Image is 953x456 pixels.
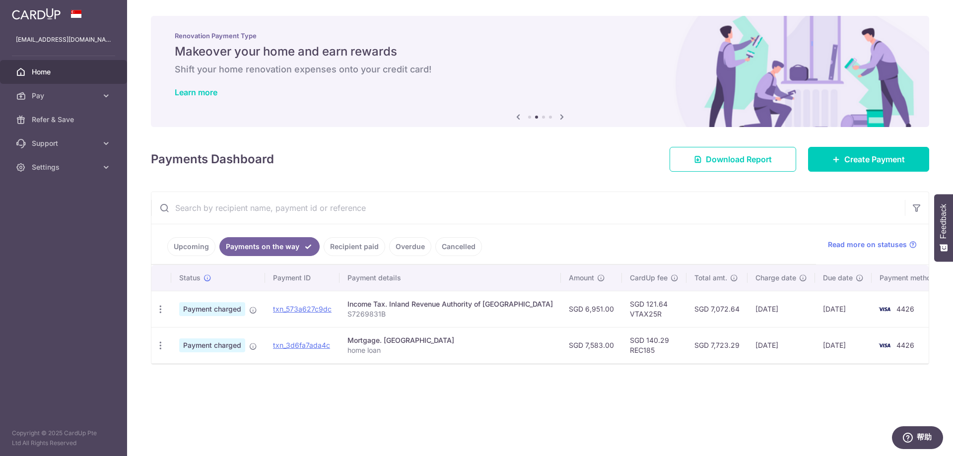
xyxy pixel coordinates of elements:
th: Payment ID [265,265,340,291]
span: Home [32,67,97,77]
a: txn_3d6fa7ada4c [273,341,330,349]
span: Pay [32,91,97,101]
span: Total amt. [694,273,727,283]
span: Refer & Save [32,115,97,125]
td: SGD 7,072.64 [686,291,748,327]
th: Payment details [340,265,561,291]
a: Payments on the way [219,237,320,256]
span: CardUp fee [630,273,668,283]
span: Create Payment [844,153,905,165]
td: SGD 7,583.00 [561,327,622,363]
td: SGD 7,723.29 [686,327,748,363]
span: Payment charged [179,302,245,316]
span: Due date [823,273,853,283]
img: CardUp [12,8,61,20]
span: 4426 [896,305,914,313]
a: Overdue [389,237,431,256]
a: Upcoming [167,237,215,256]
p: home loan [347,345,553,355]
span: Amount [569,273,594,283]
button: Feedback - Show survey [934,194,953,261]
a: Create Payment [808,147,929,172]
td: SGD 140.29 REC185 [622,327,686,363]
span: Download Report [706,153,772,165]
p: S7269831B [347,309,553,319]
td: SGD 121.64 VTAX25R [622,291,686,327]
span: Payment charged [179,338,245,352]
img: Renovation banner [151,16,929,127]
a: Cancelled [435,237,482,256]
span: Status [179,273,201,283]
a: Recipient paid [324,237,385,256]
td: [DATE] [815,291,872,327]
p: Renovation Payment Type [175,32,905,40]
td: [DATE] [748,327,815,363]
a: Learn more [175,87,217,97]
p: [EMAIL_ADDRESS][DOMAIN_NAME] [16,35,111,45]
div: Income Tax. Inland Revenue Authority of [GEOGRAPHIC_DATA] [347,299,553,309]
iframe: 打开一个小组件，您可以在其中找到更多信息 [891,426,943,451]
span: Feedback [939,204,948,239]
a: Download Report [670,147,796,172]
th: Payment method [872,265,947,291]
img: Bank Card [875,339,894,351]
input: Search by recipient name, payment id or reference [151,192,905,224]
div: Mortgage. [GEOGRAPHIC_DATA] [347,335,553,345]
a: Read more on statuses [828,240,917,250]
td: [DATE] [748,291,815,327]
td: SGD 6,951.00 [561,291,622,327]
img: Bank Card [875,303,894,315]
h6: Shift your home renovation expenses onto your credit card! [175,64,905,75]
td: [DATE] [815,327,872,363]
span: Support [32,138,97,148]
a: txn_573a627c9dc [273,305,332,313]
span: 4426 [896,341,914,349]
h4: Payments Dashboard [151,150,274,168]
span: Settings [32,162,97,172]
span: Charge date [755,273,796,283]
h5: Makeover your home and earn rewards [175,44,905,60]
span: Read more on statuses [828,240,907,250]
